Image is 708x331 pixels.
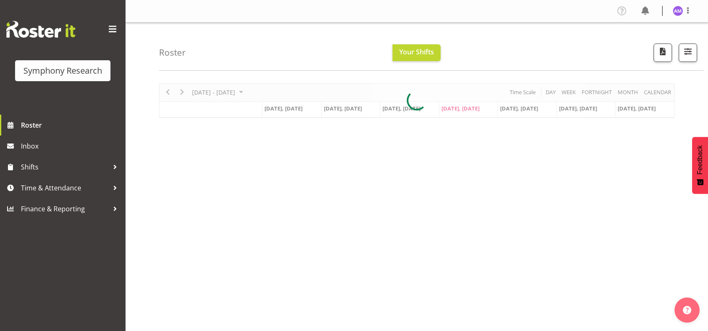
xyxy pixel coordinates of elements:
[399,47,434,56] span: Your Shifts
[654,44,672,62] button: Download a PDF of the roster according to the set date range.
[21,119,121,131] span: Roster
[692,137,708,194] button: Feedback - Show survey
[679,44,697,62] button: Filter Shifts
[392,44,441,61] button: Your Shifts
[696,145,704,174] span: Feedback
[21,140,121,152] span: Inbox
[6,21,75,38] img: Rosterit website logo
[21,203,109,215] span: Finance & Reporting
[683,306,691,314] img: help-xxl-2.png
[23,64,102,77] div: Symphony Research
[21,182,109,194] span: Time & Attendance
[159,48,186,57] h4: Roster
[21,161,109,173] span: Shifts
[673,6,683,16] img: amal-makan1835.jpg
